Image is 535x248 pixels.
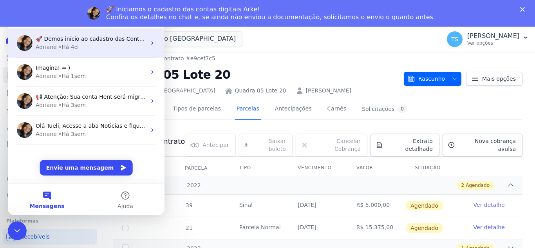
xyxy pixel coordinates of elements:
[32,152,125,168] button: Envie uma mensagem
[362,105,407,113] div: Solicitações
[520,7,528,12] div: Fechar
[451,36,458,42] span: TS
[3,136,97,152] a: Minha Carteira
[482,75,516,83] span: Mais opções
[87,7,100,20] img: Profile image for Adriane
[347,217,405,239] td: R$ 15.375,00
[8,8,164,215] iframe: Intercom live chat
[3,188,97,204] a: Negativação
[28,57,62,63] span: Imagina! = )
[461,182,465,189] span: 2
[185,202,193,208] span: 39
[467,40,519,46] p: Ver opções
[113,31,242,46] button: Loteamento [GEOGRAPHIC_DATA]
[273,99,313,120] a: Antecipações
[230,160,288,176] th: Tipo
[185,224,193,231] span: 21
[235,87,286,95] a: Quadra 05 Lote 20
[406,223,443,233] span: Agendado
[51,93,78,101] div: • Há 3sem
[467,32,519,40] p: [PERSON_NAME]
[3,229,97,244] a: Recebíveis
[306,87,351,95] a: [PERSON_NAME]
[28,122,49,130] div: Adriane
[113,54,398,63] nav: Breadcrumb
[288,195,347,217] td: [DATE]
[3,85,97,100] a: Parcelas
[3,171,97,186] a: Crédito
[172,99,222,120] a: Tipos de parcelas
[3,67,97,83] a: Contratos
[458,137,516,153] span: Nova cobrança avulsa
[235,99,261,120] a: Parcelas
[28,115,451,121] span: Olá Tueli, Acesse a aba Noticias e fique por dentro das novidades Hent. Acabamos de postar uma no...
[51,64,78,72] div: • Há 1sem
[175,160,217,176] div: Parcela
[441,28,535,50] button: TS [PERSON_NAME] Ver opções
[28,64,49,72] div: Adriane
[22,196,57,201] span: Mensagens
[8,221,27,240] iframe: Intercom live chat
[406,201,443,210] span: Agendado
[474,201,505,209] a: Ver detalhe
[51,122,78,130] div: • Há 3sem
[347,160,405,176] th: Valor
[407,72,445,86] span: Rascunho
[28,93,49,101] div: Adriane
[160,54,215,63] a: Contrato #e9cef7c5
[443,134,522,156] a: Nova cobrança avulsa
[466,182,490,189] span: Agendado
[3,50,97,66] a: Visão Geral
[325,99,348,120] a: Carnês
[3,119,97,135] a: Clientes
[9,56,25,72] img: Profile image for Adriane
[288,160,347,176] th: Vencimento
[6,216,94,226] div: Plataformas
[9,114,25,130] img: Profile image for Adriane
[51,35,70,43] div: • Há 4d
[288,217,347,239] td: [DATE]
[78,176,157,207] button: Ajuda
[9,85,25,101] img: Profile image for Adriane
[230,195,288,217] td: Sinal
[110,196,125,201] span: Ajuda
[405,160,464,176] th: Situação
[360,99,408,120] a: Solicitações0
[474,223,505,231] a: Ver detalhe
[106,5,435,21] div: 🚀 Iniciamos o cadastro das contas digitais Arke! Confira os detalhes no chat e, se ainda não envi...
[122,225,128,231] input: default
[398,105,407,113] div: 0
[466,72,522,86] a: Mais opções
[347,195,405,217] td: R$ 5.000,00
[28,35,49,43] div: Adriane
[404,72,461,86] button: Rascunho
[386,137,433,153] span: Extrato detalhado
[20,233,50,241] span: Recebíveis
[230,217,288,239] td: Parcela Normal
[3,154,97,169] a: Transferências
[371,134,439,156] a: Extrato detalhado
[9,27,25,43] img: Profile image for Adriane
[3,102,97,118] a: Lotes
[113,66,398,83] h2: Quadra 05 Lote 20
